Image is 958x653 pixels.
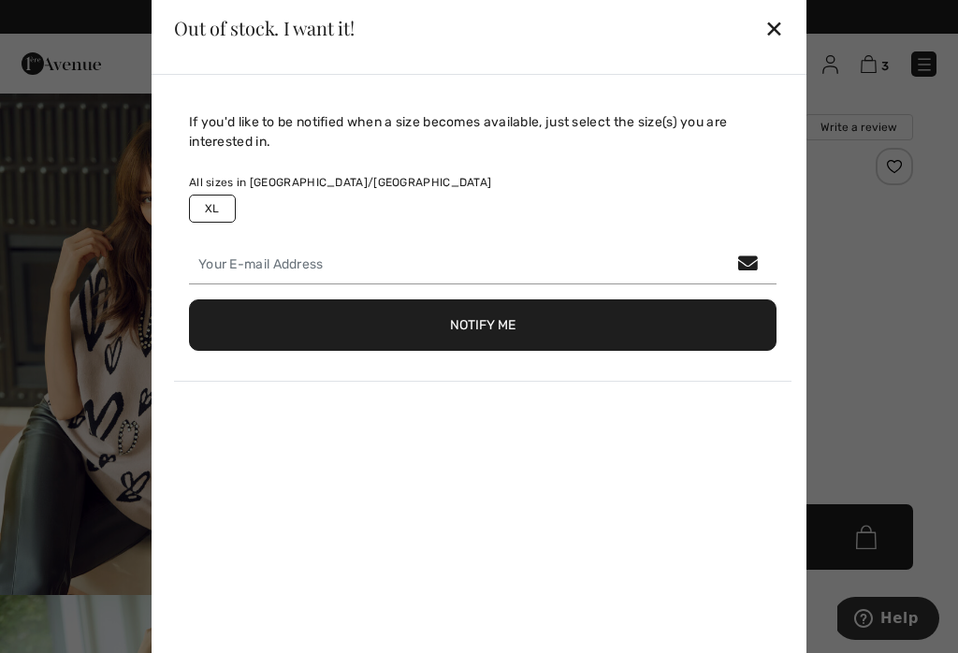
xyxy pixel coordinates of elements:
span: Help [43,13,81,30]
div: Out of stock. I want it! [174,19,355,37]
input: Your E-mail Address [189,245,777,284]
div: ✕ [764,8,784,48]
button: Notify Me [189,299,777,351]
div: If you'd like to be notified when a size becomes available, just select the size(s) you are inter... [189,112,777,152]
div: All sizes in [GEOGRAPHIC_DATA]/[GEOGRAPHIC_DATA] [189,174,777,191]
label: XL [189,195,236,223]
